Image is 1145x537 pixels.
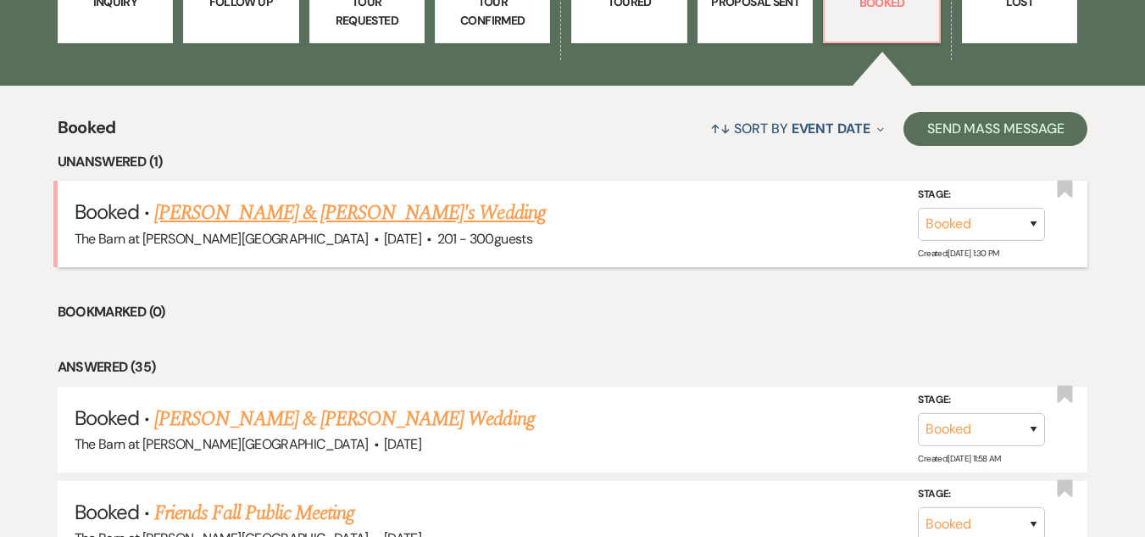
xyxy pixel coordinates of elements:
[75,230,369,248] span: The Barn at [PERSON_NAME][GEOGRAPHIC_DATA]
[703,106,890,151] button: Sort By Event Date
[918,391,1045,410] label: Stage:
[384,230,421,248] span: [DATE]
[58,151,1088,173] li: Unanswered (1)
[75,499,139,525] span: Booked
[792,120,870,137] span: Event Date
[58,356,1088,378] li: Answered (35)
[384,435,421,453] span: [DATE]
[918,247,998,258] span: Created: [DATE] 1:30 PM
[75,405,139,431] span: Booked
[58,115,116,151] span: Booked
[154,498,354,529] a: Friends Fall Public Meeting
[918,485,1045,504] label: Stage:
[437,230,532,248] span: 201 - 300 guests
[154,404,534,434] a: [PERSON_NAME] & [PERSON_NAME] Wedding
[58,301,1088,323] li: Bookmarked (0)
[903,112,1088,146] button: Send Mass Message
[918,186,1045,204] label: Stage:
[710,120,731,137] span: ↑↓
[75,435,369,453] span: The Barn at [PERSON_NAME][GEOGRAPHIC_DATA]
[918,453,1000,464] span: Created: [DATE] 11:58 AM
[154,198,546,228] a: [PERSON_NAME] & [PERSON_NAME]'s Wedding
[75,199,139,225] span: Booked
